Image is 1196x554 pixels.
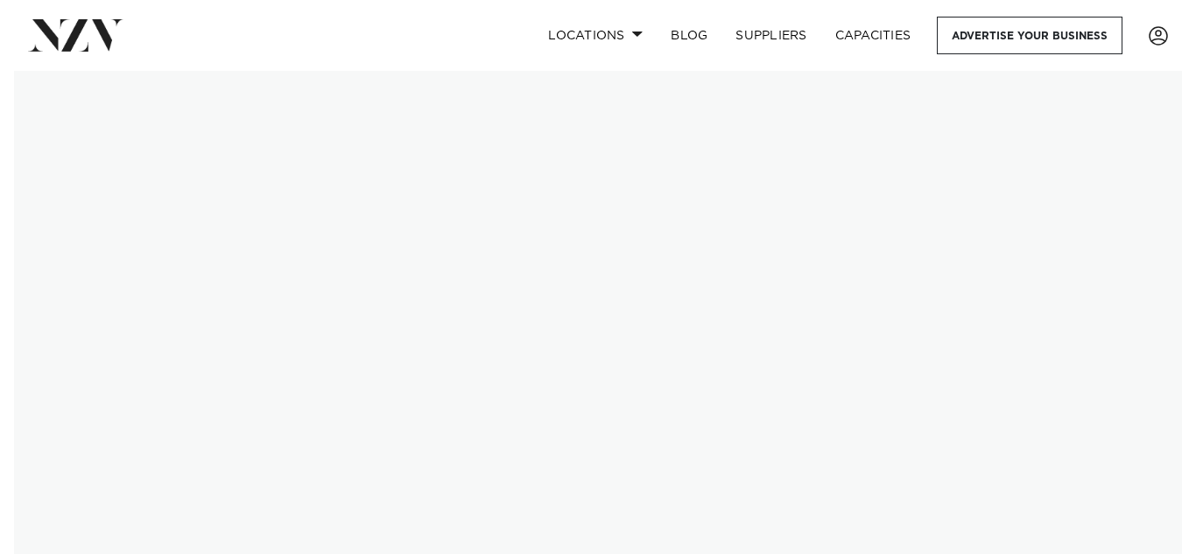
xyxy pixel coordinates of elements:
a: BLOG [657,17,721,54]
a: Advertise your business [937,17,1122,54]
a: Locations [534,17,657,54]
a: Capacities [821,17,925,54]
img: nzv-logo.png [28,19,123,51]
a: SUPPLIERS [721,17,820,54]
